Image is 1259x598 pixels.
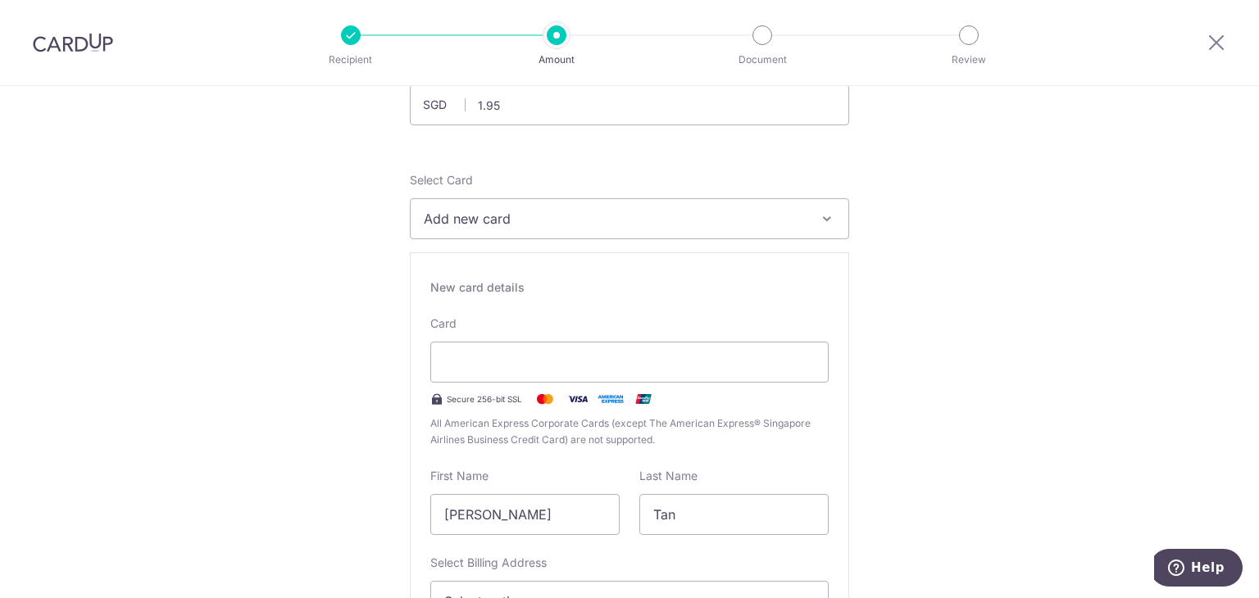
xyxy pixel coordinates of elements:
span: Add new card [424,209,806,229]
label: Last Name [639,468,698,484]
img: .alt.unionpay [627,389,660,409]
input: 0.00 [410,84,849,125]
p: Document [702,52,823,68]
iframe: Secure card payment input frame [444,352,815,372]
button: Add new card [410,198,849,239]
span: SGD [423,97,466,113]
span: translation missing: en.payables.payment_networks.credit_card.summary.labels.select_card [410,173,473,187]
span: All American Express Corporate Cards (except The American Express® Singapore Airlines Business Cr... [430,415,829,448]
img: .alt.amex [594,389,627,409]
img: CardUp [33,33,113,52]
img: Mastercard [529,389,561,409]
p: Review [908,52,1029,68]
input: Cardholder Last Name [639,494,829,535]
iframe: Opens a widget where you can find more information [1154,549,1243,590]
input: Cardholder First Name [430,494,620,535]
label: Card [430,315,457,332]
p: Amount [496,52,617,68]
span: Secure 256-bit SSL [447,392,522,405]
label: First Name [430,468,489,484]
div: New card details [430,279,829,296]
p: Recipient [290,52,411,68]
img: Visa [561,389,594,409]
label: Select Billing Address [430,555,547,571]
